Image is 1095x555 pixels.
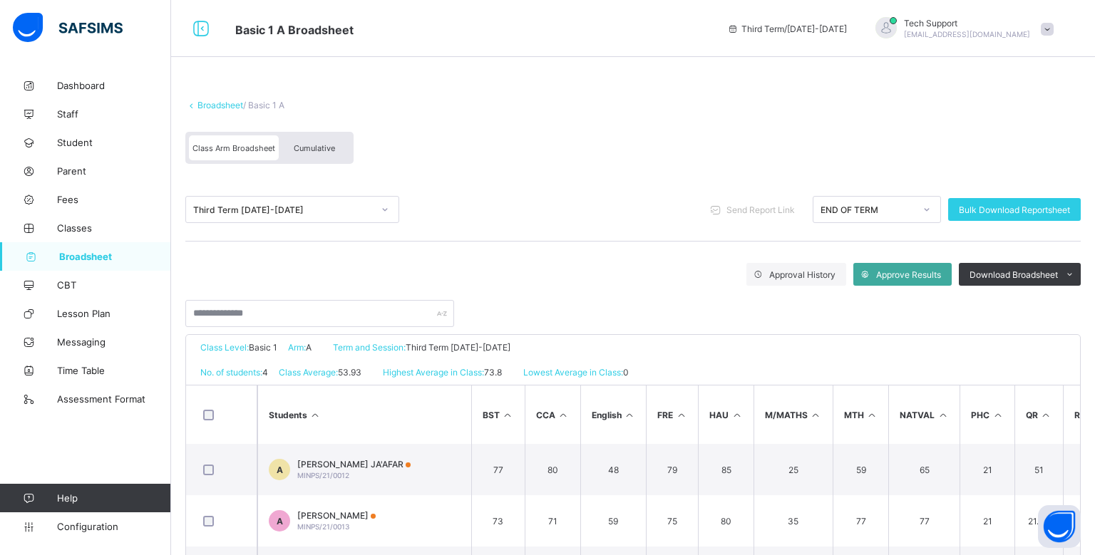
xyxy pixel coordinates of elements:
i: Sort in Ascending Order [937,410,949,420]
span: MINPS/21/0012 [297,471,349,479]
span: Highest Average in Class: [383,367,484,378]
div: END OF TERM [821,204,915,215]
td: 77 [888,495,960,546]
span: Class Arm Broadsheet [235,23,354,37]
th: CCA [525,385,580,444]
td: 21 [960,444,1014,495]
span: Bulk Download Reportsheet [959,204,1070,215]
i: Sort in Ascending Order [624,410,636,420]
span: Dashboard [57,80,171,91]
span: [PERSON_NAME] JA'AFAR [297,459,411,470]
th: PHC [960,385,1014,444]
span: Term and Session: [333,342,406,353]
th: NATVAL [888,385,960,444]
span: Assessment Format [57,393,171,405]
i: Sort Ascending [309,410,322,420]
td: 48 [580,444,647,495]
span: Class Arm Broadsheet [192,143,275,153]
td: 77 [833,495,889,546]
th: English [580,385,647,444]
span: A [277,465,283,475]
div: Third Term [DATE]-[DATE] [193,204,373,215]
td: 80 [698,495,754,546]
span: Arm: [288,342,306,353]
th: MTH [833,385,889,444]
td: 65 [888,444,960,495]
td: 85 [698,444,754,495]
span: Approval History [769,269,836,280]
td: 80 [525,444,580,495]
span: No. of students: [200,367,262,378]
td: 59 [833,444,889,495]
span: Help [57,492,170,504]
span: / Basic 1 A [243,100,284,110]
span: 0 [623,367,629,378]
span: A [277,516,283,527]
span: Cumulative [294,143,335,153]
th: M/MATHS [754,385,833,444]
span: Time Table [57,365,171,376]
i: Sort in Ascending Order [557,410,570,420]
td: 35 [754,495,833,546]
i: Sort in Ascending Order [866,410,878,420]
span: 53.93 [338,367,361,378]
span: [PERSON_NAME] [297,510,376,521]
span: Lesson Plan [57,308,171,319]
span: CBT [57,279,171,291]
span: Classes [57,222,171,234]
span: Staff [57,108,171,120]
td: 79 [646,444,698,495]
a: Broadsheet [197,100,243,110]
span: Parent [57,165,171,177]
span: Messaging [57,336,171,348]
span: Basic 1 [249,342,277,353]
i: Sort in Ascending Order [731,410,743,420]
span: Class Average: [279,367,338,378]
span: MINPS/21/0013 [297,522,349,531]
td: 71 [525,495,580,546]
span: Tech Support [904,18,1030,28]
td: 21 [960,495,1014,546]
span: Download Broadsheet [970,269,1058,280]
td: 25 [754,444,833,495]
span: Third Term [DATE]-[DATE] [406,342,510,353]
td: 51 [1014,444,1063,495]
i: Sort in Ascending Order [810,410,822,420]
th: HAU [698,385,754,444]
span: 73.8 [484,367,502,378]
th: QR [1014,385,1063,444]
span: [EMAIL_ADDRESS][DOMAIN_NAME] [904,30,1030,38]
span: Lowest Average in Class: [523,367,623,378]
i: Sort in Ascending Order [992,410,1004,420]
span: Fees [57,194,171,205]
td: 75 [646,495,698,546]
span: 4 [262,367,268,378]
span: Broadsheet [59,251,171,262]
span: session/term information [727,24,847,34]
i: Sort in Ascending Order [675,410,687,420]
i: Sort in Ascending Order [502,410,514,420]
td: 59 [580,495,647,546]
th: Students [257,385,471,444]
td: 77 [471,444,525,495]
i: Sort in Ascending Order [1040,410,1052,420]
span: Student [57,137,171,148]
th: FRE [646,385,698,444]
td: 21.33 [1014,495,1063,546]
th: BST [471,385,525,444]
span: Configuration [57,521,170,532]
span: Approve Results [876,269,941,280]
td: 73 [471,495,525,546]
img: safsims [13,13,123,43]
span: A [306,342,312,353]
button: Open asap [1038,505,1081,548]
span: Send Report Link [726,204,795,215]
div: TechSupport [861,17,1061,41]
span: Class Level: [200,342,249,353]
